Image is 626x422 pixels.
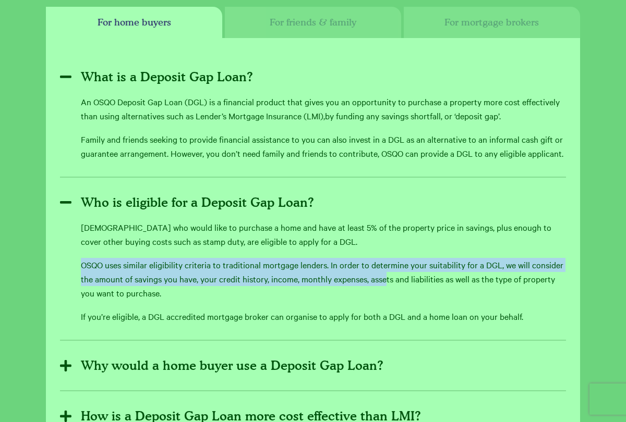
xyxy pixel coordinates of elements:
[46,7,580,38] div: FAQs
[225,7,401,38] button: For friends & family
[323,110,325,121] u: ,
[81,220,566,249] p: [DEMOGRAPHIC_DATA] who would like to purchase a home and have at least 5% of the property price i...
[81,95,566,123] p: An OSQO Deposit Gap Loan (DGL) is a financial product that gives you an opportunity to purchase a...
[60,190,566,216] button: Who is eligible for a Deposit Gap Loan?
[404,7,580,38] button: For mortgage brokers
[81,309,566,324] p: If you’re eligible, a DGL accredited mortgage broker can organise to apply for both a DGL and a h...
[60,64,566,90] button: What is a Deposit Gap Loan?
[81,132,566,160] p: Family and friends seeking to provide financial assistance to you can also invest in a DGL as an ...
[81,258,566,300] p: OSQO uses similar eligibility criteria to traditional mortgage lenders. In order to determine you...
[60,353,566,379] button: Why would a home buyer use a Deposit Gap Loan?
[46,7,222,38] button: For home buyers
